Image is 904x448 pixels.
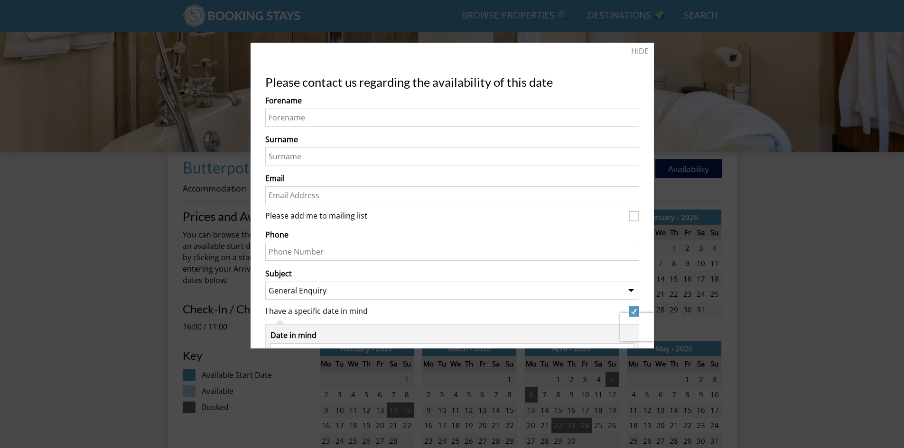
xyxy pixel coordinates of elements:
[270,329,634,341] label: Date in mind
[265,109,639,127] input: Forename
[265,95,639,106] label: Forename
[265,75,639,89] h2: Please contact us regarding the availability of this date
[265,268,639,279] label: Subject
[631,46,649,57] a: HIDE
[265,173,639,184] label: Email
[265,134,639,145] label: Surname
[265,186,639,204] input: Email Address
[265,211,625,222] label: Please add me to mailing list
[265,243,639,261] input: Phone Number
[270,343,634,362] input: e.g. 10/05/2026
[620,313,742,341] iframe: reCAPTCHA
[265,307,625,317] label: I have a specific date in mind
[265,229,639,240] label: Phone
[265,147,639,165] input: Surname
